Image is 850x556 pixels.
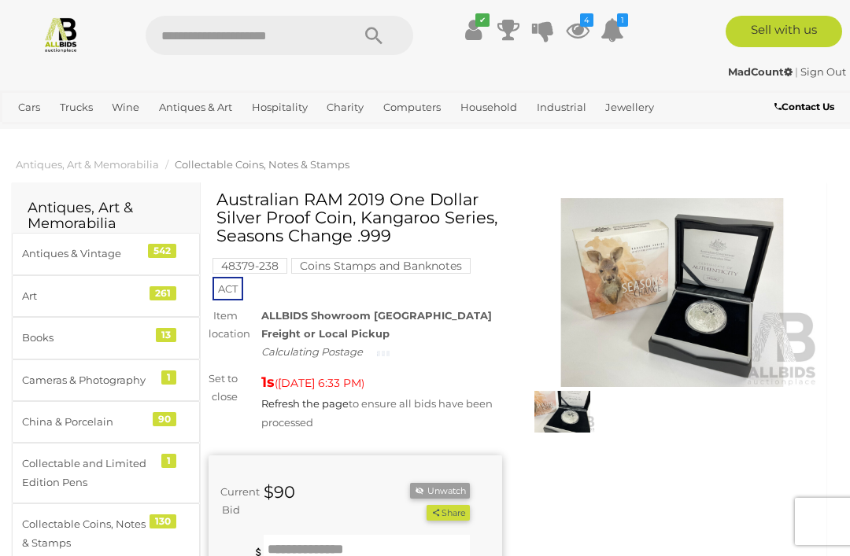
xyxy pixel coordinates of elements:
[28,201,184,232] h2: Antiques, Art & Memorabilia
[42,16,79,53] img: Allbids.com.au
[16,158,159,171] a: Antiques, Art & Memorabilia
[462,16,486,44] a: ✔
[22,245,152,263] div: Antiques & Vintage
[320,94,370,120] a: Charity
[261,397,349,410] a: Refresh the page
[580,13,593,27] i: 4
[726,16,843,47] a: Sell with us
[22,413,152,431] div: China & Porcelain
[105,94,146,120] a: Wine
[261,374,275,391] strong: 1s
[774,98,838,116] a: Contact Us
[12,443,200,503] a: Collectable and Limited Edition Pens 1
[22,515,152,552] div: Collectable Coins, Notes & Stamps
[153,412,176,426] div: 90
[728,65,795,78] a: MadCount
[530,391,595,433] img: Australian RAM 2019 One Dollar Silver Proof Coin, Kangaroo Series, Seasons Change .999
[197,307,249,344] div: Item location
[617,13,628,27] i: 1
[427,505,470,521] button: Share
[454,94,523,120] a: Household
[795,65,798,78] span: |
[12,401,200,443] a: China & Porcelain 90
[22,287,152,305] div: Art
[54,94,99,120] a: Trucks
[213,258,287,274] mark: 48379-238
[275,377,364,389] span: ( )
[774,101,834,112] b: Contact Us
[261,397,493,428] span: to ensure all bids have been processed
[246,94,314,120] a: Hospitality
[530,94,593,120] a: Industrial
[410,483,470,499] button: Unwatch
[526,198,819,387] img: Australian RAM 2019 One Dollar Silver Proof Coin, Kangaroo Series, Seasons Change .999
[599,94,660,120] a: Jewellery
[261,309,492,322] strong: ALLBIDS Showroom [GEOGRAPHIC_DATA]
[261,345,363,358] i: Calculating Postage
[12,275,200,317] a: Art 261
[264,482,295,502] strong: $90
[410,483,470,499] li: Unwatch this item
[291,258,471,274] mark: Coins Stamps and Banknotes
[113,120,237,146] a: [GEOGRAPHIC_DATA]
[209,483,252,520] div: Current Bid
[291,260,471,272] a: Coins Stamps and Banknotes
[12,233,200,274] a: Antiques & Vintage 542
[22,371,152,389] div: Cameras & Photography
[601,16,624,44] a: 1
[12,317,200,359] a: Books 13
[12,120,54,146] a: Office
[377,349,390,358] img: small-loading.gif
[213,260,287,272] a: 48379-238
[261,327,390,340] strong: Freight or Local Pickup
[216,190,498,245] h1: Australian RAM 2019 One Dollar Silver Proof Coin, Kangaroo Series, Seasons Change .999
[161,370,176,385] div: 1
[197,370,249,407] div: Set to close
[161,454,176,468] div: 1
[61,120,106,146] a: Sports
[156,328,176,342] div: 13
[22,329,152,347] div: Books
[377,94,447,120] a: Computers
[150,286,176,300] div: 261
[153,94,238,120] a: Antiques & Art
[278,376,361,390] span: [DATE] 6:33 PM
[334,16,413,55] button: Search
[12,94,46,120] a: Cars
[800,65,846,78] a: Sign Out
[175,158,349,171] a: Collectable Coins, Notes & Stamps
[728,65,793,78] strong: MadCount
[213,277,243,300] span: ACT
[566,16,589,44] a: 4
[12,359,200,401] a: Cameras & Photography 1
[148,244,176,258] div: 542
[150,514,176,528] div: 130
[22,455,152,492] div: Collectable and Limited Edition Pens
[475,13,490,27] i: ✔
